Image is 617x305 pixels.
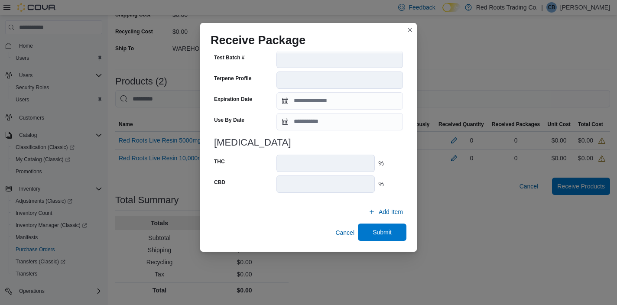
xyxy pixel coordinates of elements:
[214,75,251,82] label: Terpene Profile
[276,92,403,110] input: Press the down key to open a popover containing a calendar.
[214,96,252,103] label: Expiration Date
[214,179,225,186] label: CBD
[373,228,392,237] span: Submit
[214,137,403,148] h3: [MEDICAL_DATA]
[358,224,406,241] button: Submit
[214,158,225,165] label: THC
[335,228,354,237] span: Cancel
[214,117,244,123] label: Use By Date
[378,159,403,168] div: %
[405,25,415,35] button: Closes this modal window
[379,208,403,216] span: Add Item
[365,203,406,221] button: Add Item
[211,33,305,47] h1: Receive Package
[214,54,244,61] label: Test Batch #
[332,224,358,241] button: Cancel
[276,113,403,130] input: Press the down key to open a popover containing a calendar.
[378,180,403,188] div: %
